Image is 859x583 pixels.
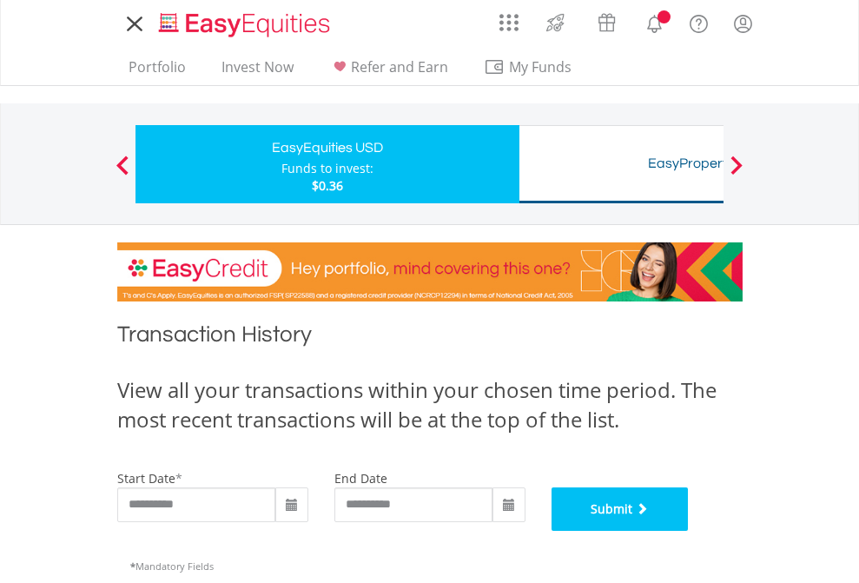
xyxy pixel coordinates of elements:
[677,4,721,39] a: FAQ's and Support
[488,4,530,32] a: AppsGrid
[155,10,337,39] img: EasyEquities_Logo.png
[105,164,140,182] button: Previous
[351,57,448,76] span: Refer and Earn
[117,242,743,301] img: EasyCredit Promotion Banner
[322,58,455,85] a: Refer and Earn
[499,13,519,32] img: grid-menu-icon.svg
[117,375,743,435] div: View all your transactions within your chosen time period. The most recent transactions will be a...
[484,56,598,78] span: My Funds
[334,470,387,487] label: end date
[541,9,570,36] img: thrive-v2.svg
[117,470,175,487] label: start date
[215,58,301,85] a: Invest Now
[130,560,214,573] span: Mandatory Fields
[552,487,689,531] button: Submit
[152,4,337,39] a: Home page
[281,160,373,177] div: Funds to invest:
[721,4,765,43] a: My Profile
[146,136,509,160] div: EasyEquities USD
[581,4,632,36] a: Vouchers
[632,4,677,39] a: Notifications
[122,58,193,85] a: Portfolio
[117,319,743,358] h1: Transaction History
[312,177,343,194] span: $0.36
[592,9,621,36] img: vouchers-v2.svg
[719,164,754,182] button: Next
